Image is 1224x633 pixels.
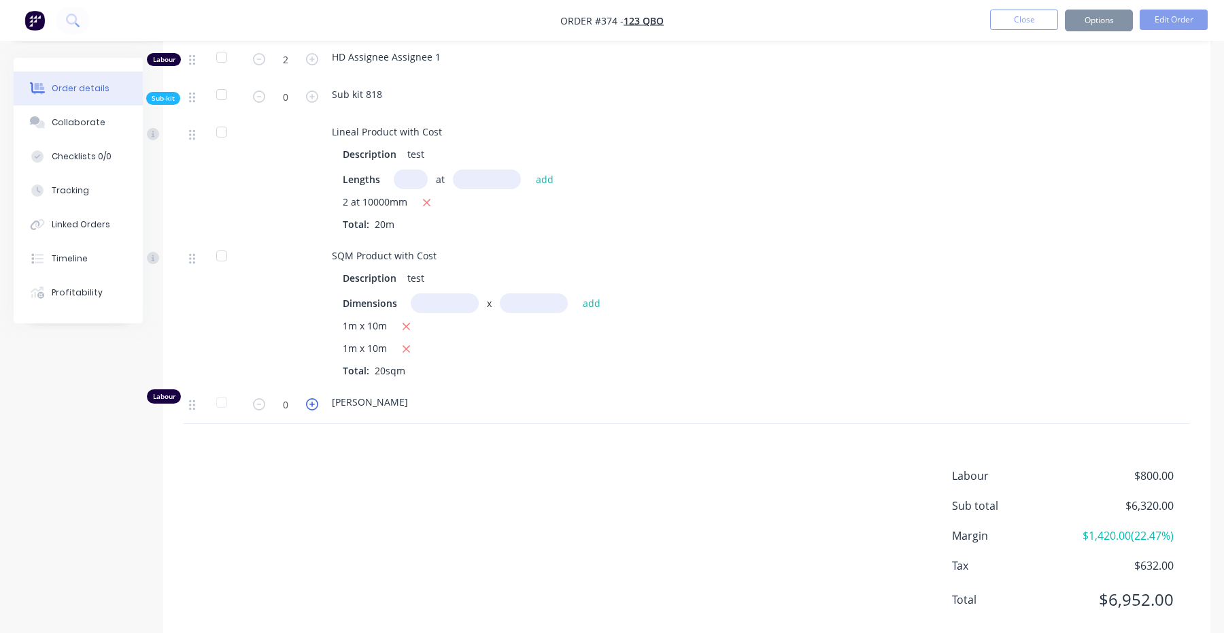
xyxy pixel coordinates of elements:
span: Total [952,591,1073,608]
button: Profitability [14,276,143,310]
span: 20sqm [369,364,411,377]
span: Order #374 - [560,14,624,27]
span: at [436,172,445,186]
div: Profitability [52,287,103,299]
span: 1m x 10m [343,341,387,358]
div: Checklists 0/0 [52,150,112,163]
div: Tracking [52,184,89,197]
span: Lineal Product with Cost [332,125,442,138]
button: Options [1065,10,1133,31]
button: Edit Order [1140,10,1208,30]
span: Margin [952,527,1073,544]
button: Order details [14,71,143,105]
div: Collaborate [52,116,105,129]
span: Sub total [952,498,1073,514]
span: Sub-kit [152,93,175,103]
div: Description [343,268,402,288]
span: HD Assignee Assignee 1 [332,50,441,63]
button: add [529,170,561,189]
div: Labour [147,53,181,66]
button: Linked Orders [14,208,143,242]
div: Description [343,144,402,164]
span: Total: [343,364,369,377]
span: $800.00 [1073,468,1174,484]
span: Dimensions [343,296,397,310]
span: Lengths [343,172,380,186]
span: Total: [343,218,369,231]
div: Labour [147,389,181,404]
span: $632.00 [1073,557,1174,574]
div: test [402,268,430,288]
button: Timeline [14,242,143,276]
span: 1m x 10m [343,319,387,336]
span: $1,420.00 ( 22.47 %) [1073,527,1174,544]
span: Labour [952,468,1073,484]
div: Linked Orders [52,218,110,231]
span: Sub kit 818 [332,88,382,101]
button: Checklists 0/0 [14,140,143,174]
span: [PERSON_NAME] [332,395,408,408]
button: add [576,294,608,312]
span: 2 at 10000mm [343,195,407,212]
img: Factory [24,10,45,31]
button: Close [990,10,1058,30]
button: Tracking [14,174,143,208]
span: $6,320.00 [1073,498,1174,514]
a: 123 QBO [624,14,664,27]
span: 20m [369,218,400,231]
button: Collaborate [14,105,143,140]
span: Tax [952,557,1073,574]
div: test [402,144,430,164]
div: Timeline [52,253,88,265]
span: $6,952.00 [1073,587,1174,612]
div: Order details [52,82,109,95]
span: x [487,296,492,310]
span: SQM Product with Cost [332,249,437,262]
